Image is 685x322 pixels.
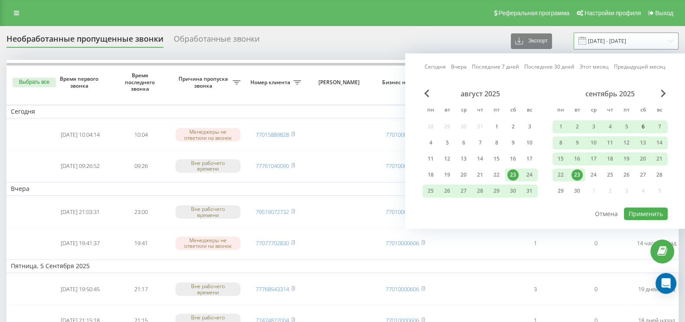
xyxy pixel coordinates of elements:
span: Настройки профиля [584,10,641,16]
div: пт 19 сент. 2025 г. [618,152,635,165]
div: 13 [458,153,469,164]
div: 22 [491,169,502,181]
div: пт 15 авг. 2025 г. [488,152,505,165]
td: 3 [505,275,565,304]
abbr: среда [587,104,600,117]
div: Менеджеры не ответили на звонок [175,128,240,141]
div: 4 [604,121,616,132]
div: Вне рабочего времени [175,205,240,218]
div: пн 25 авг. 2025 г. [422,184,439,197]
div: Необработанные пропущенные звонки [6,34,163,48]
div: пт 29 авг. 2025 г. [488,184,505,197]
div: вт 5 авг. 2025 г. [439,136,455,149]
div: пт 1 авг. 2025 г. [488,120,505,133]
div: 26 [442,185,453,197]
div: 7 [474,137,486,148]
div: 1 [555,121,566,132]
div: пн 29 сент. 2025 г. [552,184,569,197]
div: вс 10 авг. 2025 г. [521,136,538,149]
a: Сегодня [425,63,446,71]
div: Open Intercom Messenger [656,273,676,294]
div: 25 [604,169,616,181]
button: Отмена [590,207,623,220]
div: 17 [524,153,535,164]
div: вс 7 сент. 2025 г. [651,120,668,133]
td: 19:41 [110,229,171,258]
div: 7 [654,121,665,132]
div: 25 [425,185,436,197]
div: пт 26 сент. 2025 г. [618,168,635,181]
abbr: вторник [571,104,584,117]
div: 16 [571,153,583,164]
div: Вне рабочего времени [175,159,240,172]
div: 4 [425,137,436,148]
div: Вне рабочего времени [175,283,240,296]
abbr: понедельник [554,104,567,117]
td: 10:04 [110,120,171,150]
div: вс 17 авг. 2025 г. [521,152,538,165]
div: 28 [654,169,665,181]
abbr: четверг [604,104,617,117]
div: вс 24 авг. 2025 г. [521,168,538,181]
span: Причина пропуска звонка [175,76,233,89]
abbr: пятница [620,104,633,117]
div: вс 28 сент. 2025 г. [651,168,668,181]
button: Применить [624,207,668,220]
div: Менеджеры не ответили на звонок [175,237,240,250]
span: [PERSON_NAME] [313,79,367,86]
td: 23:00 [110,197,171,227]
div: 15 [555,153,566,164]
a: 77010000606 [386,208,419,216]
div: 22 [555,169,566,181]
abbr: воскресенье [523,104,536,117]
div: чт 25 сент. 2025 г. [602,168,618,181]
div: ср 13 авг. 2025 г. [455,152,472,165]
div: 8 [491,137,502,148]
div: 9 [571,137,583,148]
div: 31 [524,185,535,197]
div: 11 [425,153,436,164]
abbr: суббота [636,104,649,117]
div: ср 24 сент. 2025 г. [585,168,602,181]
a: 77010000606 [386,239,419,247]
a: Вчера [451,63,467,71]
div: 1 [491,121,502,132]
div: ср 17 сент. 2025 г. [585,152,602,165]
div: 2 [571,121,583,132]
a: Последние 7 дней [472,63,519,71]
div: 27 [637,169,649,181]
div: пн 18 авг. 2025 г. [422,168,439,181]
div: 30 [507,185,519,197]
div: 10 [524,137,535,148]
div: 9 [507,137,519,148]
div: Обработанные звонки [174,34,260,48]
div: вс 21 сент. 2025 г. [651,152,668,165]
div: вт 23 сент. 2025 г. [569,168,585,181]
a: 79519072732 [256,208,289,216]
td: 1 [505,229,565,258]
div: сентябрь 2025 [552,89,668,98]
a: 77077702830 [256,239,289,247]
div: сб 27 сент. 2025 г. [635,168,651,181]
div: 23 [571,169,583,181]
div: 17 [588,153,599,164]
div: вс 3 авг. 2025 г. [521,120,538,133]
div: август 2025 [422,89,538,98]
a: 77010000606 [386,285,419,293]
div: сб 2 авг. 2025 г. [505,120,521,133]
div: 6 [637,121,649,132]
a: 77010000606 [386,162,419,170]
div: вт 16 сент. 2025 г. [569,152,585,165]
div: вс 14 сент. 2025 г. [651,136,668,149]
div: чт 7 авг. 2025 г. [472,136,488,149]
div: ср 6 авг. 2025 г. [455,136,472,149]
div: ср 20 авг. 2025 г. [455,168,472,181]
abbr: пятница [490,104,503,117]
div: ср 3 сент. 2025 г. [585,120,602,133]
a: 77015889828 [256,131,289,138]
div: 23 [507,169,519,181]
div: вт 30 сент. 2025 г. [569,184,585,197]
div: сб 9 авг. 2025 г. [505,136,521,149]
span: Время первого звонка [57,76,104,89]
div: 2 [507,121,519,132]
